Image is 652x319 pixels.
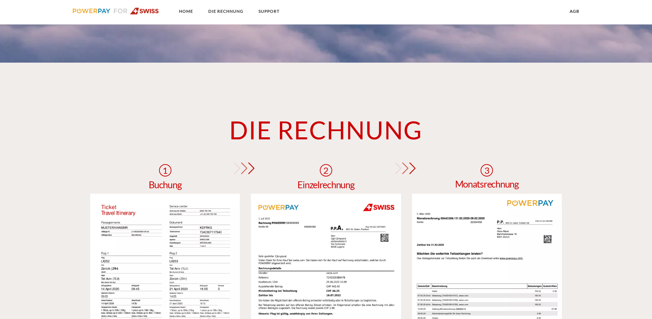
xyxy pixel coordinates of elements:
[320,164,332,177] div: 2
[253,5,285,18] a: SUPPORT
[392,162,417,174] img: pfeil-swiss.png
[455,179,519,189] h4: Monatsrechnung
[564,5,585,18] a: agb
[202,5,249,18] a: DIE RECHNUNG
[159,164,171,177] div: 1
[85,114,567,145] h1: DIE RECHNUNG
[481,164,493,177] div: 3
[297,180,354,189] h4: Einzelrechnung
[73,8,159,14] img: logo-swiss.svg
[149,180,181,189] h4: Buchung
[231,162,255,174] img: pfeil-swiss.png
[173,5,199,18] a: Home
